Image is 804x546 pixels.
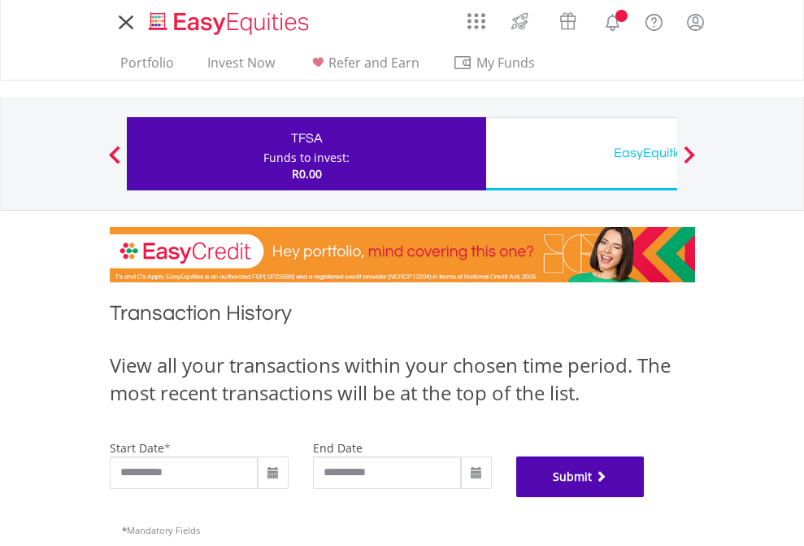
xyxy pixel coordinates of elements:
[98,154,131,170] button: Previous
[263,150,350,166] div: Funds to invest:
[110,227,695,282] img: EasyCredit Promotion Banner
[516,456,645,497] button: Submit
[110,440,164,456] label: start date
[302,55,426,80] a: Refer and Earn
[675,4,716,40] a: My Profile
[114,55,180,80] a: Portfolio
[544,4,592,34] a: Vouchers
[633,4,675,37] a: FAQ's and Support
[122,524,200,536] span: Mandatory Fields
[592,4,633,37] a: Notifications
[110,352,695,408] div: View all your transactions within your chosen time period. The most recent transactions will be a...
[110,299,695,335] h1: Transaction History
[142,4,315,37] a: Home page
[328,54,419,72] span: Refer and Earn
[673,154,706,170] button: Next
[467,12,485,30] img: grid-menu-icon.svg
[292,166,322,181] span: R0.00
[137,127,476,150] div: TFSA
[146,10,315,37] img: EasyEquities_Logo.png
[506,8,533,34] img: thrive-v2.svg
[457,4,496,30] a: AppsGrid
[554,8,581,34] img: vouchers-v2.svg
[313,440,363,456] label: end date
[201,55,281,80] a: Invest Now
[453,52,559,73] span: My Funds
